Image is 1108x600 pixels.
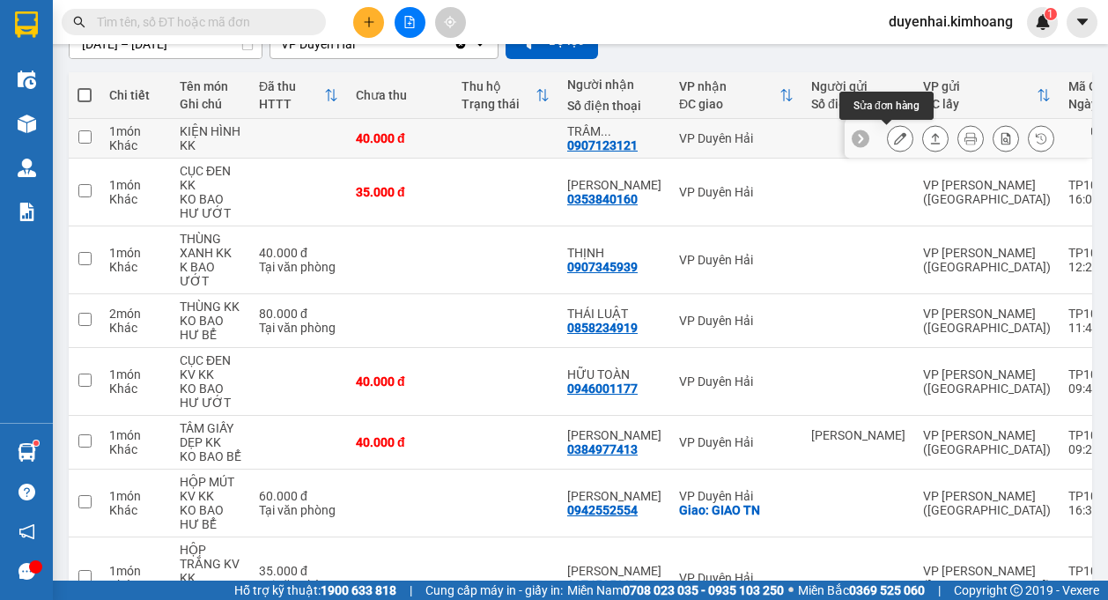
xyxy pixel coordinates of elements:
div: Giao hàng [922,125,949,152]
div: HOÀNG LONG [567,428,661,442]
div: HỮU TOÀN [567,367,661,381]
img: warehouse-icon [18,115,36,133]
div: KO BAO HƯ BỂ [180,503,241,531]
div: 0907345939 [567,260,638,274]
div: 1 món [109,489,162,503]
span: GIAO: [7,131,42,148]
div: VP Duyên Hải [679,435,794,449]
img: warehouse-icon [18,70,36,89]
div: Khác [109,192,162,206]
span: [PERSON_NAME] [7,51,114,68]
span: plus [363,16,375,28]
span: file-add [403,16,416,28]
p: GỬI: [7,34,257,68]
div: Ghi chú [180,97,241,111]
sup: 1 [1045,8,1057,20]
span: notification [18,523,35,540]
strong: 0369 525 060 [849,583,925,597]
div: VP [PERSON_NAME] ([GEOGRAPHIC_DATA]) [923,564,1051,592]
div: Khác [109,138,162,152]
div: Khác [109,442,162,456]
div: Khác [109,578,162,592]
div: KO BAO HƯ ƯỚT [180,381,241,410]
span: | [938,581,941,600]
div: THÙY DUNG [567,489,661,503]
div: 0353840160 [567,192,638,206]
div: VP Duyên Hải [679,185,794,199]
div: Tên món [180,79,241,93]
div: 35.000 đ [259,564,338,578]
div: Khác [109,503,162,517]
div: HỘP TRẮNG KV KK [180,543,241,585]
div: 1 món [109,124,162,138]
div: VP Duyên Hải [679,571,794,585]
span: VP [PERSON_NAME] ([GEOGRAPHIC_DATA]) [7,76,177,109]
div: Khác [109,321,162,335]
div: ĐC lấy [923,97,1037,111]
span: message [18,563,35,580]
img: icon-new-feature [1035,14,1051,30]
div: VP Duyên Hải [679,131,794,145]
div: VP Duyên Hải [679,374,794,389]
div: Người gửi [811,79,905,93]
div: 80.000 đ [259,307,338,321]
p: NHẬN: [7,76,257,109]
div: TRÂM DƯƠNG [567,124,661,138]
span: caret-down [1075,14,1090,30]
span: Hỗ trợ kỹ thuật: [234,581,396,600]
sup: 1 [33,441,39,446]
div: VP nhận [679,79,779,93]
div: 40.000 đ [259,246,338,260]
div: Chi tiết [109,88,162,102]
button: caret-down [1067,7,1097,38]
div: 1 món [109,178,162,192]
div: MINH TÂM [811,428,905,442]
span: KHÁCH [11,112,58,129]
span: ⚪️ [788,587,794,594]
div: 0942552554 [567,503,638,517]
div: HỘP MÚT KV KK [180,475,241,503]
span: ... [601,124,611,138]
div: VP Duyên Hải [679,253,794,267]
div: Trạng thái [462,97,536,111]
button: file-add [395,7,425,38]
span: duyenhai.kimhoang [875,11,1027,33]
div: Sửa đơn hàng [887,125,913,152]
span: Miền Bắc [798,581,925,600]
div: TÂM GIẤY DẸP KK [180,421,241,449]
strong: 1900 633 818 [321,583,396,597]
div: VP [PERSON_NAME] ([GEOGRAPHIC_DATA]) [923,367,1051,396]
div: Sửa đơn hàng [839,92,934,120]
div: VP Duyên Hải [679,314,794,328]
div: 1 món [109,367,162,381]
img: solution-icon [18,203,36,221]
img: warehouse-icon [18,159,36,177]
div: 0384977413 [567,442,638,456]
div: Số điện thoại [567,99,661,113]
div: 0946001177 [567,381,638,396]
img: warehouse-icon [18,443,36,462]
div: VP [PERSON_NAME] ([GEOGRAPHIC_DATA]) [923,428,1051,456]
div: 1 món [109,428,162,442]
strong: 0708 023 035 - 0935 103 250 [623,583,784,597]
div: Tại văn phòng [259,503,338,517]
span: VP [PERSON_NAME] - [7,34,172,68]
span: search [73,16,85,28]
span: copyright [1010,584,1023,596]
div: 60.000 đ [259,489,338,503]
div: THỊNH [567,246,661,260]
th: Toggle SortBy [453,72,558,119]
div: CỤC ĐEN KK [180,164,241,192]
th: Toggle SortBy [914,72,1060,119]
div: Khác [109,381,162,396]
div: Giao: GIAO TN [679,503,794,517]
th: Toggle SortBy [670,72,802,119]
div: 1 món [109,564,162,578]
div: ĐC giao [679,97,779,111]
div: KIỆN HÌNH KK [180,124,241,152]
div: KO BAO HƯ BỂ [180,314,241,342]
img: logo-vxr [15,11,38,38]
div: VP [PERSON_NAME] ([GEOGRAPHIC_DATA]) [923,489,1051,517]
div: K BAO ƯỚT [180,260,241,288]
button: plus [353,7,384,38]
